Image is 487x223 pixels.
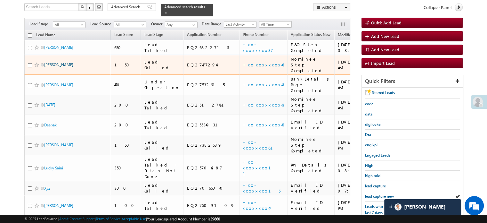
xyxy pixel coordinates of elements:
[187,45,236,50] div: EQ26822713
[404,204,446,210] span: Carter
[291,182,331,194] div: Email ID Verified
[44,166,63,170] a: Lucky Saini
[144,99,181,111] div: Lead Talked
[288,31,334,39] a: Application Status New
[291,119,331,131] div: Email ID Verified
[424,4,451,10] span: Collapse Panel
[114,142,138,148] div: 150
[259,21,292,28] a: All Time
[239,31,272,39] a: Phone Number
[259,21,290,27] span: All Time
[114,165,138,171] div: 350
[44,45,73,50] a: [PERSON_NAME]
[33,34,108,42] div: Chat with us now
[44,82,73,87] a: [PERSON_NAME]
[114,82,138,88] div: 450
[338,99,384,111] div: [DATE] 07:27 AM
[362,75,463,88] div: Quick Filters
[183,31,224,39] a: Application Number
[87,175,116,183] em: Start Chat
[53,21,85,28] a: All
[291,96,331,114] div: Nominee Step Completed
[111,31,136,39] a: Lead Score
[165,21,198,28] input: Type to Search
[105,3,120,19] div: Minimize live chat window
[365,122,382,127] span: digilocker
[365,184,386,188] span: lead capture
[365,163,373,168] span: High
[44,123,57,127] a: Deepak
[338,200,384,211] div: [DATE] 06:39 PM
[114,45,138,50] div: 650
[224,21,255,27] span: Last Activity
[144,200,181,211] div: Lead Talked
[144,32,163,37] span: Lead Stage
[144,156,181,179] div: Lead Talked - Pitch Not Done
[338,162,384,174] div: [DATE] 08:18 PM
[365,153,390,158] span: Engaged Leads
[89,4,92,10] span: ?
[96,217,121,221] a: Terms of Service
[187,142,236,148] div: EQ27382689
[44,62,73,67] a: [PERSON_NAME]
[384,199,461,215] div: carter-dragCarter[PERSON_NAME]
[187,185,236,191] div: EQ27066040
[365,204,419,215] span: Leads who visited website in the last 7 days
[371,60,395,66] span: Import Lead
[243,32,269,37] span: Phone Number
[372,90,395,95] span: Starred Leads
[365,194,394,199] span: lead capture new
[8,59,117,169] textarea: Type your message and hit 'Enter'
[44,142,73,147] a: [PERSON_NAME]
[114,62,138,68] div: 150
[147,217,220,221] span: Your Leadsquared Account Number is
[187,32,221,37] span: Application Number
[243,159,279,176] a: +xx-xxxxxxxx11
[202,21,224,27] span: Date Range
[187,122,236,128] div: EQ25534031
[365,173,380,178] span: high mid
[33,31,59,40] a: Lead Name
[313,3,350,11] button: Actions
[111,4,142,10] span: Advanced Search
[243,139,280,150] a: +xx-xxxxxxxx61
[187,202,236,208] div: EQ27509109
[53,22,84,28] span: All
[187,102,236,108] div: EQ25127461
[243,62,284,67] a: +xx-xxxxxxxx46
[69,217,95,221] a: Contact Support
[114,32,133,37] span: Lead Score
[291,136,331,154] div: Nominee Step Completed
[338,42,384,53] div: [DATE] 08:08 AM
[365,142,377,147] span: eng kpi
[187,82,236,88] div: EQ27532615
[291,42,331,53] div: F&O Step Completed
[189,22,197,28] a: Show All Items
[29,21,53,27] span: Lead Stage
[122,217,146,221] a: Acceptable Use
[243,182,280,193] a: +xx-xxxxxxxx15
[144,42,181,53] div: Lead Talked
[371,47,399,52] span: Add New Lead
[141,31,166,39] a: Lead Stage
[144,119,181,131] div: Lead Talked
[144,59,181,71] div: Lead Called
[28,33,32,38] input: Check all records
[365,101,373,106] span: code
[151,21,165,27] span: Owner
[291,32,330,37] span: Application Status New
[81,5,84,8] img: Search
[86,3,94,11] button: ?
[243,102,284,107] a: +xx-xxxxxxxx43
[365,112,372,116] span: data
[187,62,236,68] div: EQ27477294
[164,4,205,9] span: Advanced search results
[338,32,359,37] span: Modified On
[44,203,73,208] a: [PERSON_NAME]
[114,122,138,128] div: 200
[365,132,371,137] span: Dra
[187,165,236,171] div: EQ25704287
[371,20,402,25] span: Quick Add Lead
[44,102,55,107] a: [DATE]
[224,21,256,28] a: Last Activity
